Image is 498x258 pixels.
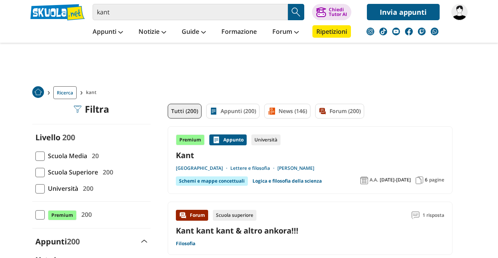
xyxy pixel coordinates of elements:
img: Pagine [416,176,423,184]
span: 1 risposta [423,210,444,221]
span: 200 [100,167,113,177]
span: [DATE]-[DATE] [380,177,411,183]
a: Forum (200) [315,104,364,119]
a: [GEOGRAPHIC_DATA] [176,165,230,171]
span: A.A. [370,177,378,183]
img: Anno accademico [360,176,368,184]
a: News (146) [264,104,310,119]
span: Università [45,183,78,193]
div: Filtra [74,104,109,115]
label: Appunti [35,236,80,247]
span: 20 [89,151,99,161]
img: Filtra filtri mobile [74,105,82,113]
img: martifuffi1 [451,4,468,20]
img: Apri e chiudi sezione [141,240,147,243]
a: Filosofia [176,241,195,247]
span: Premium [48,210,77,220]
span: 200 [62,132,75,143]
a: Kant kant kant & altro ankora!!! [176,225,298,236]
span: 6 [425,177,428,183]
label: Livello [35,132,60,143]
a: Ricerca [53,86,77,99]
a: Home [32,86,44,99]
img: Forum contenuto [179,211,187,219]
span: pagine [429,177,444,183]
span: 200 [67,236,80,247]
img: Appunti filtro contenuto [210,107,217,115]
a: Lettere e filosofia [230,165,277,171]
div: Scuola superiore [213,210,256,221]
img: Commenti lettura [412,211,419,219]
div: Premium [176,134,205,145]
img: Forum filtro contenuto [319,107,326,115]
a: [PERSON_NAME] [277,165,314,171]
a: Kant [176,150,444,160]
span: Scuola Superiore [45,167,98,177]
div: Appunto [209,134,247,145]
span: Scuola Media [45,151,87,161]
img: Appunti contenuto [212,136,220,144]
img: News filtro contenuto [268,107,275,115]
span: 200 [80,183,93,193]
div: Schemi e mappe concettuali [176,176,248,186]
div: Università [251,134,281,145]
a: Logica e filosofia della scienza [253,176,322,186]
a: Tutti (200) [168,104,202,119]
div: Forum [176,210,208,221]
img: Home [32,86,44,98]
span: 200 [78,209,92,220]
a: Appunti (200) [206,104,260,119]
